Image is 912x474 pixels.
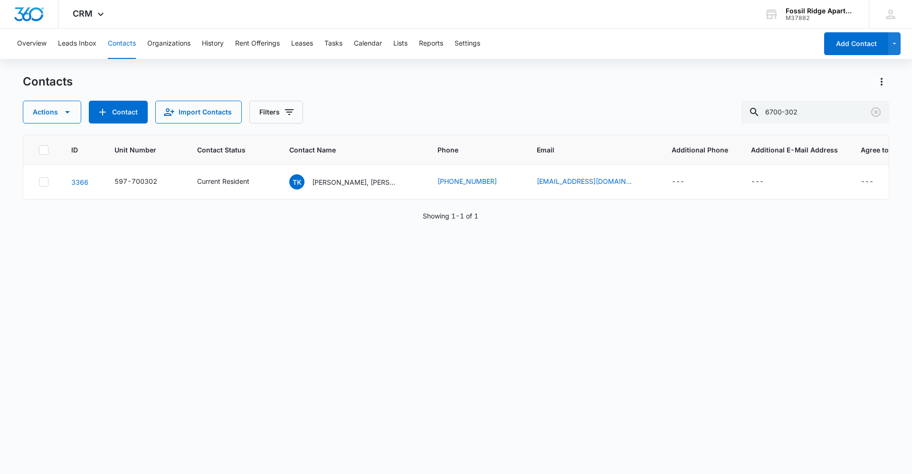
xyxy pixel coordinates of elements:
[786,7,855,15] div: account name
[874,74,889,89] button: Actions
[537,145,635,155] span: Email
[824,32,888,55] button: Add Contact
[324,28,342,59] button: Tasks
[291,28,313,59] button: Leases
[419,28,443,59] button: Reports
[23,75,73,89] h1: Contacts
[861,176,874,188] div: ---
[197,145,253,155] span: Contact Status
[289,145,401,155] span: Contact Name
[437,145,500,155] span: Phone
[861,176,891,188] div: Agree to Subscribe - - Select to Edit Field
[147,28,190,59] button: Organizations
[197,176,266,188] div: Contact Status - Current Resident - Select to Edit Field
[751,145,838,155] span: Additional E-Mail Address
[73,9,93,19] span: CRM
[71,145,78,155] span: ID
[197,176,249,186] div: Current Resident
[58,28,96,59] button: Leads Inbox
[741,101,889,123] input: Search Contacts
[672,145,728,155] span: Additional Phone
[393,28,408,59] button: Lists
[537,176,649,188] div: Email - trellkennett@yahoo.com - Select to Edit Field
[202,28,224,59] button: History
[108,28,136,59] button: Contacts
[312,177,398,187] p: [PERSON_NAME], [PERSON_NAME]
[235,28,280,59] button: Rent Offerings
[455,28,480,59] button: Settings
[249,101,303,123] button: Filters
[537,176,632,186] a: [EMAIL_ADDRESS][DOMAIN_NAME]
[114,176,157,186] div: 597-700302
[437,176,514,188] div: Phone - (208) 670-4084 - Select to Edit Field
[672,176,684,188] div: ---
[423,211,478,221] p: Showing 1-1 of 1
[71,178,88,186] a: Navigate to contact details page for Trell Kennett, Natalia Aliabieva
[289,174,304,190] span: TK
[672,176,702,188] div: Additional Phone - - Select to Edit Field
[751,176,764,188] div: ---
[114,176,174,188] div: Unit Number - 597-700302 - Select to Edit Field
[437,176,497,186] a: [PHONE_NUMBER]
[23,101,81,123] button: Actions
[354,28,382,59] button: Calendar
[155,101,242,123] button: Import Contacts
[868,104,883,120] button: Clear
[751,176,781,188] div: Additional E-Mail Address - - Select to Edit Field
[17,28,47,59] button: Overview
[89,101,148,123] button: Add Contact
[786,15,855,21] div: account id
[289,174,415,190] div: Contact Name - Trell Kennett, Natalia Aliabieva - Select to Edit Field
[114,145,174,155] span: Unit Number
